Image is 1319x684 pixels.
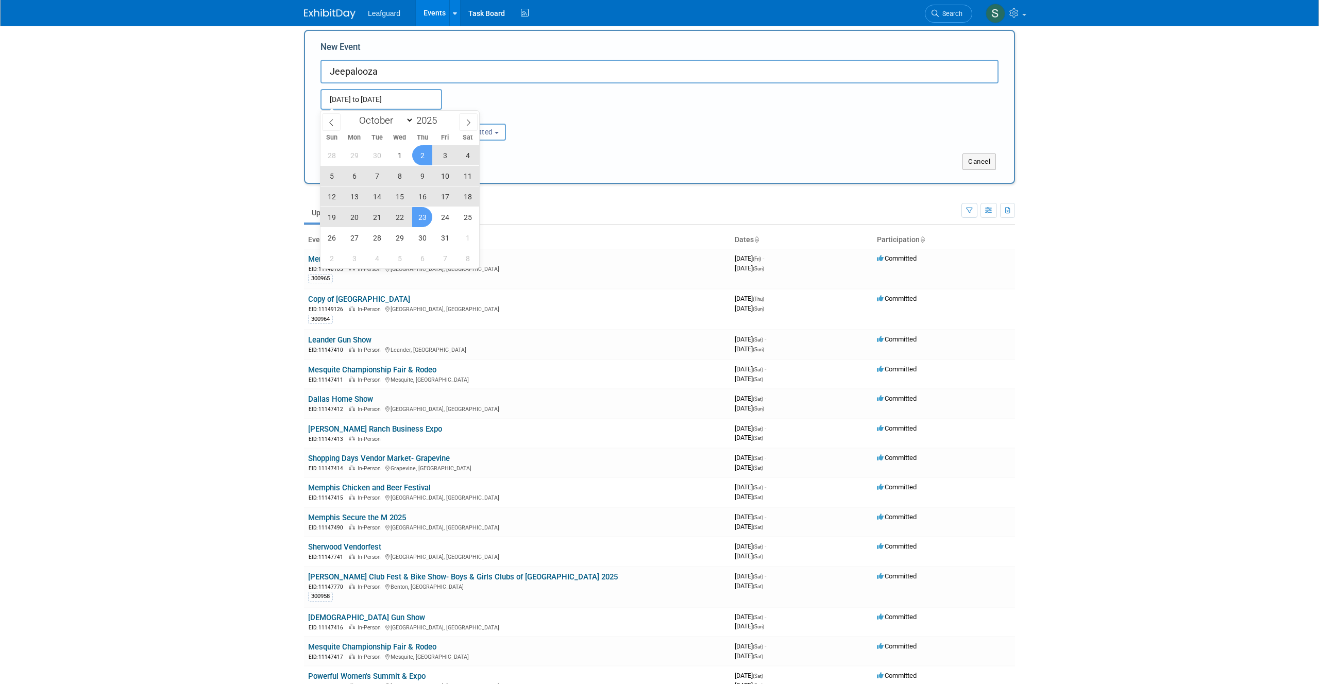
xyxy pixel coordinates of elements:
a: Mesquite Championship Fair & Rodeo [308,365,436,374]
span: EID: 11147416 [309,625,347,630]
span: In-Person [358,347,384,353]
th: Participation [873,231,1015,249]
span: In-Person [358,584,384,590]
span: In-Person [358,406,384,413]
span: October 13, 2025 [344,186,364,207]
span: In-Person [358,524,384,531]
th: Dates [731,231,873,249]
span: EID: 11147490 [309,525,347,531]
span: EID: 11147741 [309,554,347,560]
span: (Sun) [753,266,764,271]
span: - [765,613,766,621]
span: October 20, 2025 [344,207,364,227]
img: In-Person Event [349,654,355,659]
span: [DATE] [735,513,766,521]
span: (Sat) [753,485,763,490]
span: EID: 11147413 [309,436,347,442]
span: (Sat) [753,554,763,559]
span: Committed [877,454,917,461]
span: Search [939,10,962,18]
span: October 14, 2025 [367,186,387,207]
span: October 17, 2025 [435,186,455,207]
img: In-Person Event [349,306,355,311]
span: EID: 11147412 [309,406,347,412]
span: EID: 11147417 [309,654,347,660]
span: (Sat) [753,574,763,579]
span: EID: 11147770 [309,584,347,590]
span: Committed [877,295,917,302]
a: Memphis Secure the M 2025 [308,513,406,522]
input: Name of Trade Show / Conference [320,60,999,83]
img: In-Person Event [349,436,355,441]
span: October 8, 2025 [390,166,410,186]
a: Memphis Wolfchase [GEOGRAPHIC_DATA] [DATE] [308,254,479,264]
span: (Sat) [753,673,763,679]
div: [GEOGRAPHIC_DATA], [GEOGRAPHIC_DATA] [308,623,726,631]
span: [DATE] [735,434,763,441]
a: Copy of [GEOGRAPHIC_DATA] [308,295,410,304]
div: Mesquite, [GEOGRAPHIC_DATA] [308,652,726,661]
span: [DATE] [735,464,763,471]
span: October 6, 2025 [344,166,364,186]
a: Mesquite Championship Fair & Rodeo [308,642,436,652]
img: Steven Venable [986,4,1005,23]
div: Leander, [GEOGRAPHIC_DATA] [308,345,726,354]
div: [GEOGRAPHIC_DATA], [GEOGRAPHIC_DATA] [308,523,726,532]
span: October 10, 2025 [435,166,455,186]
span: EID: 11147411 [309,377,347,383]
span: EID: 11147414 [309,466,347,471]
span: (Sat) [753,494,763,500]
img: In-Person Event [349,377,355,382]
a: Powerful Women's Summit & Expo [308,672,426,681]
span: (Sat) [753,465,763,471]
span: October 26, 2025 [322,228,342,248]
a: Memphis Chicken and Beer Festival [308,483,431,492]
a: Leander Gun Show [308,335,371,345]
span: Committed [877,642,917,650]
span: Committed [877,672,917,679]
span: November 6, 2025 [412,248,432,268]
span: November 5, 2025 [390,248,410,268]
span: October 5, 2025 [322,166,342,186]
div: [GEOGRAPHIC_DATA], [GEOGRAPHIC_DATA] [308,552,726,561]
span: (Sun) [753,406,764,412]
span: [DATE] [735,295,767,302]
span: (Sat) [753,515,763,520]
span: Committed [877,513,917,521]
span: - [765,642,766,650]
span: - [765,542,766,550]
span: - [765,424,766,432]
span: Committed [877,542,917,550]
img: In-Person Event [349,624,355,629]
span: (Sat) [753,524,763,530]
img: In-Person Event [349,406,355,411]
span: Committed [877,395,917,402]
img: In-Person Event [349,465,355,470]
select: Month [354,114,414,127]
span: October 7, 2025 [367,166,387,186]
span: (Sat) [753,654,763,659]
span: October 15, 2025 [390,186,410,207]
img: In-Person Event [349,347,355,352]
span: [DATE] [735,404,764,412]
span: October 28, 2025 [367,228,387,248]
span: (Sun) [753,624,764,629]
img: In-Person Event [349,584,355,589]
span: [DATE] [735,672,766,679]
span: (Sat) [753,435,763,441]
span: November 2, 2025 [322,248,342,268]
span: October 27, 2025 [344,228,364,248]
img: ExhibitDay [304,9,356,19]
div: [GEOGRAPHIC_DATA], [GEOGRAPHIC_DATA] [308,264,726,273]
div: [GEOGRAPHIC_DATA], [GEOGRAPHIC_DATA] [308,404,726,413]
span: (Sat) [753,426,763,432]
span: Sun [320,134,343,141]
span: (Sat) [753,396,763,402]
span: Committed [877,424,917,432]
span: [DATE] [735,454,766,461]
span: [DATE] [735,345,764,353]
a: Search [925,5,972,23]
span: [DATE] [735,264,764,272]
span: Committed [877,365,917,373]
a: Dallas Home Show [308,395,373,404]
